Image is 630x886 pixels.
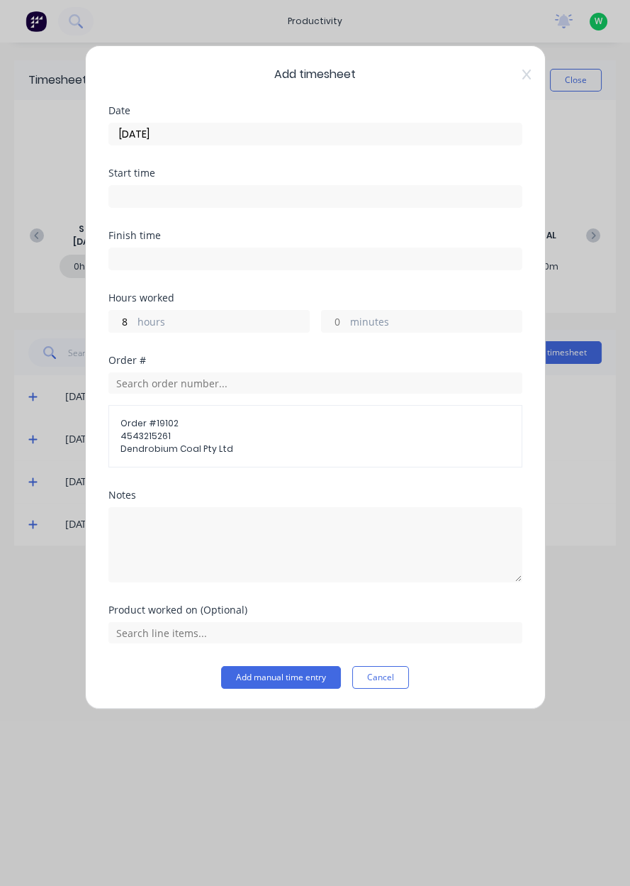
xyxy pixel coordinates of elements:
[322,311,347,332] input: 0
[108,66,522,83] span: Add timesheet
[108,372,522,394] input: Search order number...
[108,168,522,178] div: Start time
[120,430,510,443] span: 4543215261
[120,417,510,430] span: Order # 19102
[108,293,522,303] div: Hours worked
[108,490,522,500] div: Notes
[352,666,409,689] button: Cancel
[109,311,134,332] input: 0
[350,314,522,332] label: minutes
[120,443,510,455] span: Dendrobium Coal Pty Ltd
[108,106,522,116] div: Date
[108,355,522,365] div: Order #
[108,622,522,643] input: Search line items...
[137,314,309,332] label: hours
[108,231,522,240] div: Finish time
[221,666,341,689] button: Add manual time entry
[108,605,522,615] div: Product worked on (Optional)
